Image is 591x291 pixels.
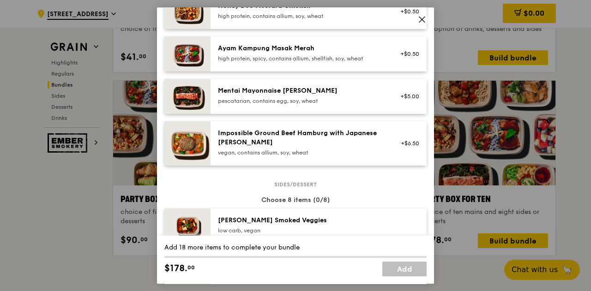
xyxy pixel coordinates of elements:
div: Add 18 more items to complete your bundle [164,243,427,252]
span: $178. [164,261,187,275]
div: +$0.50 [395,50,419,58]
img: daily_normal_HORZ-Impossible-Hamburg-With-Japanese-Curry.jpg [164,121,211,166]
div: high protein, spicy, contains allium, shellfish, soy, wheat [218,55,384,62]
div: Ayam Kampung Masak Merah [218,44,384,53]
img: daily_normal_Thyme-Rosemary-Zucchini-HORZ.jpg [164,208,211,243]
span: Sides/dessert [271,181,320,188]
div: +$6.50 [395,140,419,147]
img: daily_normal_Mentai-Mayonnaise-Aburi-Salmon-HORZ.jpg [164,79,211,114]
div: low carb, vegan [218,227,384,234]
div: +$5.00 [395,93,419,100]
div: pescatarian, contains egg, soy, wheat [218,97,384,105]
div: +$0.50 [395,8,419,15]
div: high protein, contains allium, soy, wheat [218,12,384,20]
div: [PERSON_NAME] Smoked Veggies [218,216,384,225]
div: Choose 8 items (0/8) [164,196,427,205]
div: Mentai Mayonnaise [PERSON_NAME] [218,86,384,95]
img: daily_normal_Ayam_Kampung_Masak_Merah_Horizontal_.jpg [164,36,211,71]
span: 00 [187,264,195,271]
a: Add [382,261,427,276]
div: Impossible Ground Beef Hamburg with Japanese [PERSON_NAME] [218,129,384,147]
div: vegan, contains allium, soy, wheat [218,149,384,156]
